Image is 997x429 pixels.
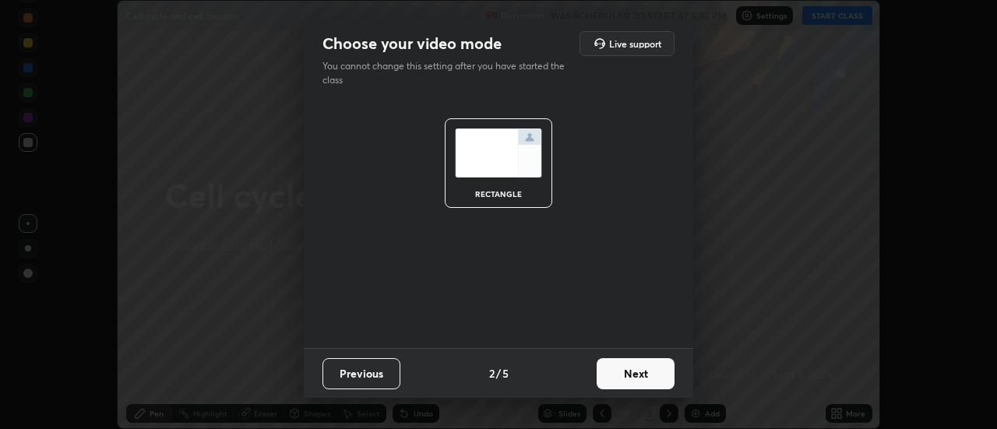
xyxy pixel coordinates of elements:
h4: / [496,365,501,382]
h4: 2 [489,365,495,382]
h4: 5 [502,365,509,382]
button: Previous [322,358,400,389]
img: normalScreenIcon.ae25ed63.svg [455,128,542,178]
h2: Choose your video mode [322,33,502,54]
h5: Live support [609,39,661,48]
p: You cannot change this setting after you have started the class [322,59,575,87]
div: rectangle [467,190,530,198]
button: Next [597,358,675,389]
